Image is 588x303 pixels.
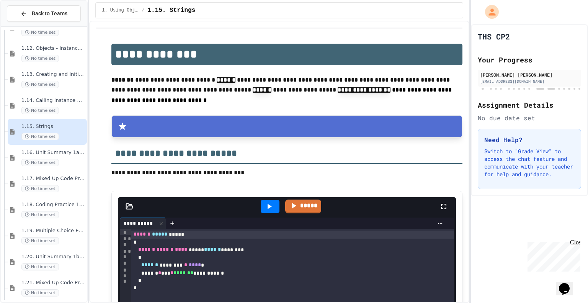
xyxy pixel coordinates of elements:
[21,201,85,208] span: 1.18. Coding Practice 1a (1.1-1.6)
[478,54,581,65] h2: Your Progress
[142,7,144,13] span: /
[21,263,59,270] span: No time set
[32,10,67,18] span: Back to Teams
[478,31,510,42] h1: THS CP2
[7,5,81,22] button: Back to Teams
[21,175,85,182] span: 1.17. Mixed Up Code Practice 1.1-1.6
[21,45,85,52] span: 1.12. Objects - Instances of Classes
[147,6,195,15] span: 1.15. Strings
[21,228,85,234] span: 1.19. Multiple Choice Exercises for Unit 1a (1.1-1.6)
[21,149,85,156] span: 1.16. Unit Summary 1a (1.1-1.6)
[21,254,85,260] span: 1.20. Unit Summary 1b (1.7-1.15)
[21,289,59,296] span: No time set
[21,185,59,192] span: No time set
[3,3,53,49] div: Chat with us now!Close
[21,237,59,244] span: No time set
[21,280,85,286] span: 1.21. Mixed Up Code Practice 1b (1.7-1.15)
[21,29,59,36] span: No time set
[524,239,580,272] iframe: chat widget
[21,71,85,78] span: 1.13. Creating and Initializing Objects: Constructors
[21,55,59,62] span: No time set
[480,71,579,78] div: [PERSON_NAME] [PERSON_NAME]
[21,123,85,130] span: 1.15. Strings
[21,159,59,166] span: No time set
[478,100,581,110] h2: Assignment Details
[21,211,59,218] span: No time set
[21,81,59,88] span: No time set
[556,272,580,295] iframe: chat widget
[478,113,581,123] div: No due date set
[21,133,59,140] span: No time set
[102,7,139,13] span: 1. Using Objects and Methods
[21,97,85,104] span: 1.14. Calling Instance Methods
[484,147,575,178] p: Switch to "Grade View" to access the chat feature and communicate with your teacher for help and ...
[21,107,59,114] span: No time set
[480,79,579,84] div: [EMAIL_ADDRESS][DOMAIN_NAME]
[484,135,575,144] h3: Need Help?
[477,3,501,21] div: My Account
